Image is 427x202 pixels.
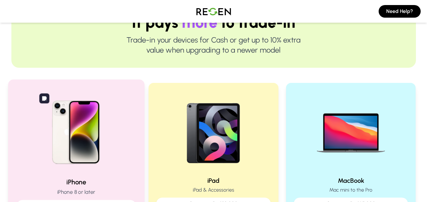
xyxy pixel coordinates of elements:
[32,15,396,30] h1: It pays to trade-in
[294,176,408,185] h2: MacBook
[294,186,408,194] p: Mac mini to the Pro
[32,35,396,55] p: Trade-in your devices for Cash or get up to 10% extra value when upgrading to a newer model
[16,177,136,187] h2: iPhone
[310,90,391,171] img: MacBook
[156,176,271,185] h2: iPad
[192,3,236,20] img: Logo
[16,188,136,196] p: iPhone 8 or later
[379,5,421,18] button: Need Help?
[34,88,119,172] img: iPhone
[173,90,254,171] img: iPad
[156,186,271,194] p: iPad & Accessories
